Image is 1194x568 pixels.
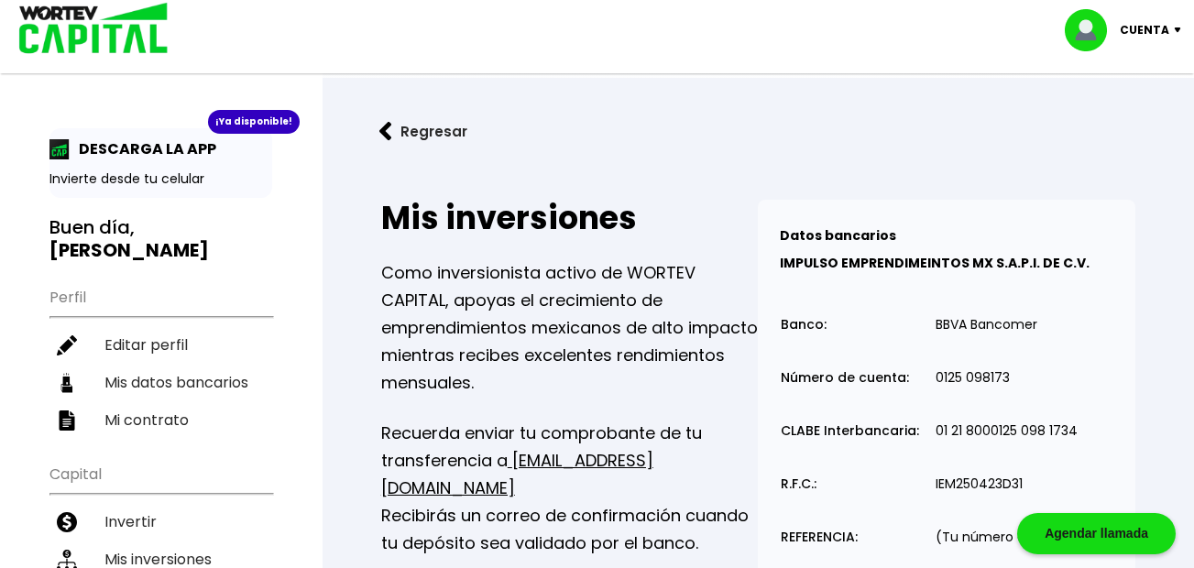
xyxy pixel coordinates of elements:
img: app-icon [49,139,70,159]
p: IEM250423D31 [936,477,1023,491]
p: Recuerda enviar tu comprobante de tu transferencia a Recibirás un correo de confirmación cuando t... [381,420,759,557]
img: invertir-icon.b3b967d7.svg [57,512,77,532]
p: 0125 098173 [936,371,1010,385]
a: Mi contrato [49,401,272,439]
p: Número de cuenta: [781,371,909,385]
p: BBVA Bancomer [936,318,1037,332]
b: IMPULSO EMPRENDIMEINTOS MX S.A.P.I. DE C.V. [780,254,1090,272]
div: ¡Ya disponible! [208,110,300,134]
p: REFERENCIA: [781,530,858,544]
img: profile-image [1065,9,1120,51]
a: Invertir [49,503,272,541]
button: Regresar [352,107,495,156]
img: contrato-icon.f2db500c.svg [57,410,77,431]
p: Como inversionista activo de WORTEV CAPITAL, apoyas el crecimiento de emprendimientos mexicanos d... [381,259,759,397]
p: Banco: [781,318,827,332]
p: CLABE Interbancaria: [781,424,919,438]
a: [EMAIL_ADDRESS][DOMAIN_NAME] [381,449,653,499]
img: icon-down [1169,27,1194,33]
h2: Mis inversiones [381,200,759,236]
p: Invierte desde tu celular [49,169,272,189]
img: flecha izquierda [379,122,392,141]
a: Editar perfil [49,326,272,364]
h3: Buen día, [49,216,272,262]
a: flecha izquierdaRegresar [352,107,1165,156]
p: 01 21 8000125 098 1734 [936,424,1078,438]
p: (Tu número de pedido) [936,530,1088,544]
a: Mis datos bancarios [49,364,272,401]
p: Cuenta [1120,16,1169,44]
p: R.F.C.: [781,477,816,491]
b: [PERSON_NAME] [49,237,209,263]
p: DESCARGA LA APP [70,137,216,160]
div: Agendar llamada [1017,513,1176,554]
img: editar-icon.952d3147.svg [57,335,77,355]
ul: Perfil [49,277,272,439]
b: Datos bancarios [780,226,896,245]
img: datos-icon.10cf9172.svg [57,373,77,393]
